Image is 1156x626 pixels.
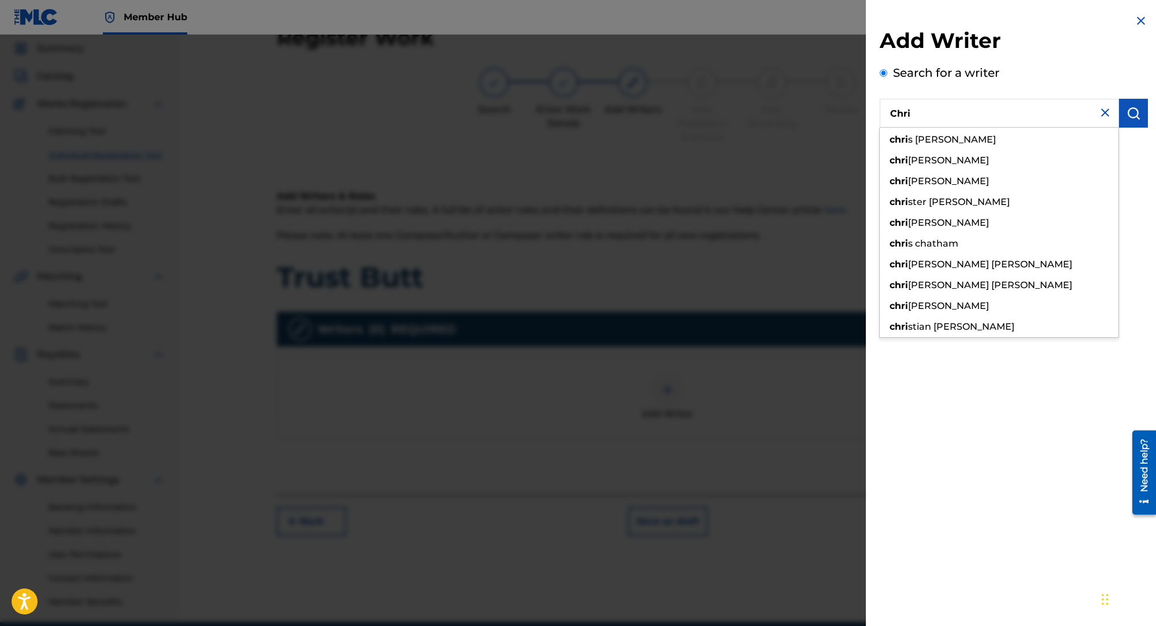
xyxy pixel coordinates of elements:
[908,176,989,187] span: [PERSON_NAME]
[890,176,908,187] strong: chri
[908,259,1072,270] span: [PERSON_NAME] [PERSON_NAME]
[103,10,117,24] img: Top Rightsholder
[908,280,1072,290] span: [PERSON_NAME] [PERSON_NAME]
[1124,426,1156,519] iframe: Resource Center
[890,155,908,166] strong: chri
[14,9,58,25] img: MLC Logo
[890,217,908,228] strong: chri
[1127,106,1140,120] img: Search Works
[880,99,1119,128] input: Search writer's name or IPI Number
[908,196,1010,207] span: ster [PERSON_NAME]
[893,66,999,80] label: Search for a writer
[908,134,996,145] span: s [PERSON_NAME]
[890,196,908,207] strong: chri
[890,259,908,270] strong: chri
[890,280,908,290] strong: chri
[1098,106,1112,120] img: close
[908,300,989,311] span: [PERSON_NAME]
[124,10,187,24] span: Member Hub
[890,321,908,332] strong: chri
[1098,571,1156,626] iframe: Chat Widget
[890,238,908,249] strong: chri
[890,134,908,145] strong: chri
[890,300,908,311] strong: chri
[908,155,989,166] span: [PERSON_NAME]
[908,238,958,249] span: s chatham
[880,28,1148,57] h2: Add Writer
[1102,582,1109,617] div: Drag
[908,217,989,228] span: [PERSON_NAME]
[908,321,1014,332] span: stian [PERSON_NAME]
